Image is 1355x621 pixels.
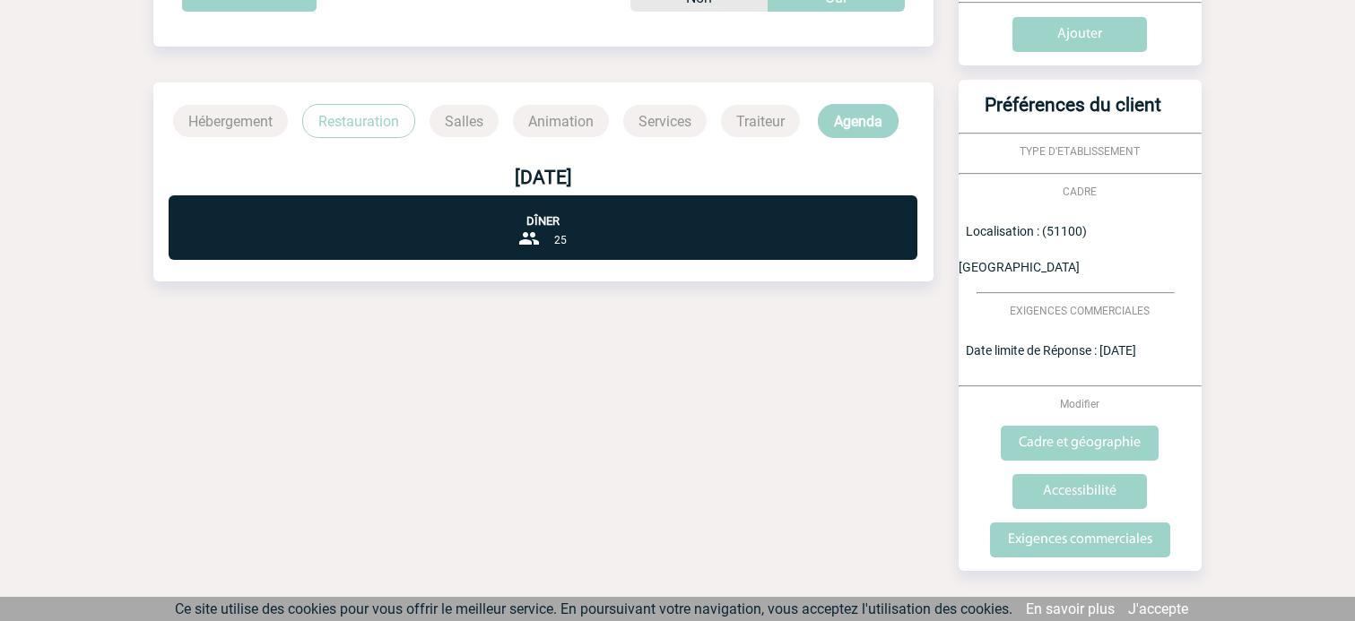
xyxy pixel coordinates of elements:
[515,167,572,188] b: [DATE]
[623,105,707,137] p: Services
[966,343,1136,358] span: Date limite de Réponse : [DATE]
[1128,600,1188,617] a: J'accepte
[175,600,1012,617] span: Ce site utilise des cookies pour vous offrir le meilleur service. En poursuivant votre navigation...
[818,104,899,138] p: Agenda
[1020,145,1140,158] span: TYPE D'ETABLISSEMENT
[1001,426,1159,461] input: Cadre et géographie
[513,105,609,137] p: Animation
[169,195,917,228] p: Dîner
[966,94,1180,133] h3: Préférences du client
[1012,17,1147,52] input: Ajouter
[721,105,800,137] p: Traiteur
[990,522,1170,557] input: Exigences commerciales
[1060,398,1099,410] span: Modifier
[1010,305,1150,317] span: EXIGENCES COMMERCIALES
[959,224,1087,274] span: Localisation : (51100) [GEOGRAPHIC_DATA]
[1063,185,1097,198] span: CADRE
[518,228,540,249] img: group-24-px-b.png
[302,104,415,138] p: Restauration
[1012,474,1147,509] input: Accessibilité
[554,234,567,246] span: 25
[173,105,288,137] p: Hébergement
[1026,600,1115,617] a: En savoir plus
[430,105,499,137] p: Salles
